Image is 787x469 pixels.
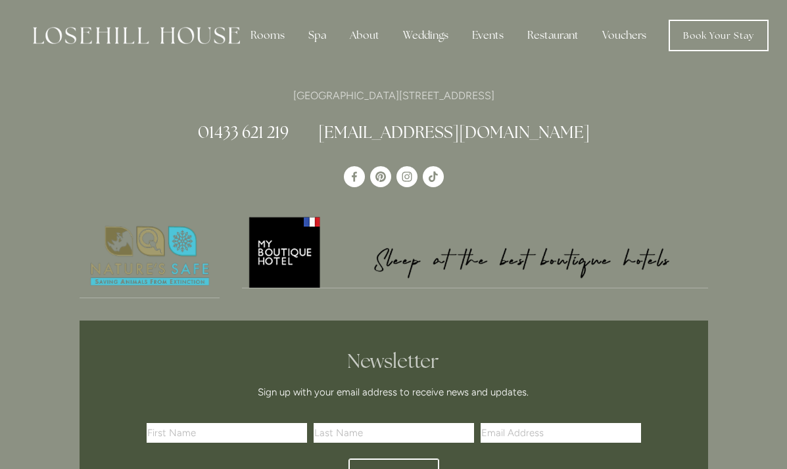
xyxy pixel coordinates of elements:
a: Vouchers [592,22,657,49]
div: Rooms [240,22,295,49]
a: 01433 621 219 [198,122,289,143]
div: Restaurant [517,22,589,49]
img: My Boutique Hotel - Logo [242,215,708,288]
img: Nature's Safe - Logo [80,215,220,298]
p: [GEOGRAPHIC_DATA][STREET_ADDRESS] [80,87,708,104]
a: My Boutique Hotel - Logo [242,215,708,288]
div: Spa [298,22,337,49]
div: About [339,22,390,49]
h2: Newsletter [151,349,636,373]
a: Instagram [396,166,417,187]
a: TikTok [423,166,444,187]
a: Pinterest [370,166,391,187]
input: Last Name [314,423,474,443]
a: Book Your Stay [669,20,769,51]
div: Events [462,22,514,49]
input: First Name [147,423,307,443]
a: [EMAIL_ADDRESS][DOMAIN_NAME] [318,122,590,143]
input: Email Address [481,423,641,443]
img: Losehill House [33,27,240,44]
div: Weddings [393,22,459,49]
a: Losehill House Hotel & Spa [344,166,365,187]
p: Sign up with your email address to receive news and updates. [151,384,636,400]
